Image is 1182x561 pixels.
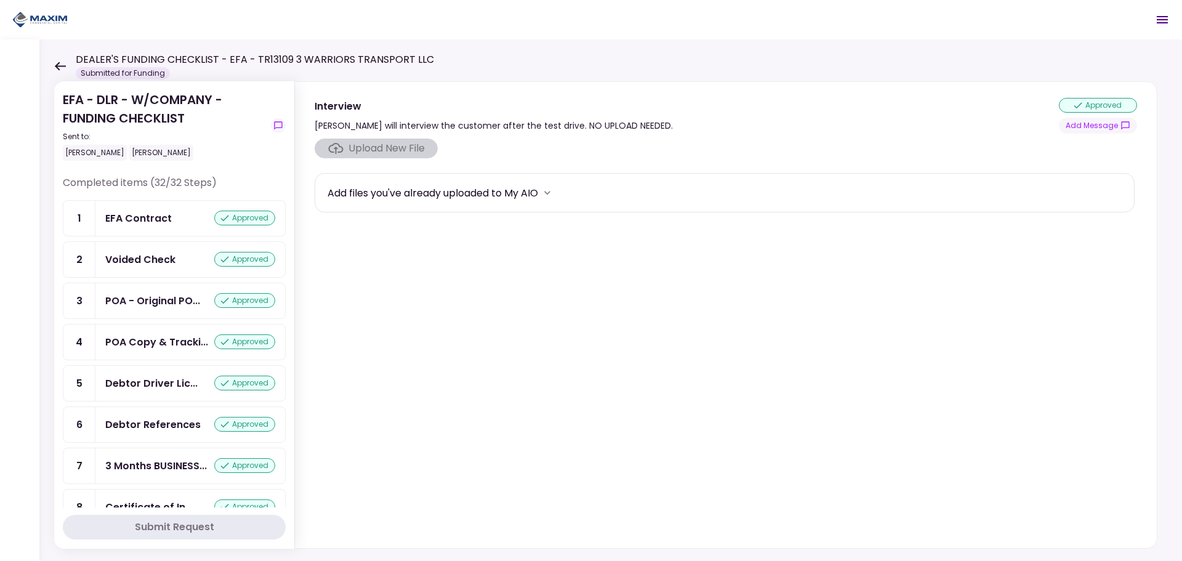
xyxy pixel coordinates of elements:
[63,145,127,161] div: [PERSON_NAME]
[63,201,95,236] div: 1
[315,139,438,158] span: Click here to upload the required document
[63,489,286,525] a: 8Certificate of Insuranceapproved
[63,242,95,277] div: 2
[214,334,275,349] div: approved
[129,145,193,161] div: [PERSON_NAME]
[1148,5,1177,34] button: Open menu
[63,91,266,161] div: EFA - DLR - W/COMPANY - FUNDING CHECKLIST
[1059,118,1137,134] button: show-messages
[135,520,214,535] div: Submit Request
[63,366,95,401] div: 5
[63,448,286,484] a: 73 Months BUSINESS Bank Statementsapproved
[63,241,286,278] a: 2Voided Checkapproved
[105,417,201,432] div: Debtor References
[214,211,275,225] div: approved
[63,490,95,525] div: 8
[63,131,266,142] div: Sent to:
[105,334,208,350] div: POA Copy & Tracking Receipt
[12,10,68,29] img: Partner icon
[63,407,95,442] div: 6
[105,293,200,309] div: POA - Original POA (not CA or GA)
[105,376,198,391] div: Debtor Driver License
[294,81,1157,549] div: Interview[PERSON_NAME] will interview the customer after the test drive. NO UPLOAD NEEDED.approve...
[63,406,286,443] a: 6Debtor Referencesapproved
[63,448,95,483] div: 7
[271,118,286,133] button: show-messages
[76,52,434,67] h1: DEALER'S FUNDING CHECKLIST - EFA - TR13109 3 WARRIORS TRANSPORT LLC
[63,324,286,360] a: 4POA Copy & Tracking Receiptapproved
[315,99,673,114] div: Interview
[315,118,673,133] div: [PERSON_NAME] will interview the customer after the test drive. NO UPLOAD NEEDED.
[63,365,286,402] a: 5Debtor Driver Licenseapproved
[214,417,275,432] div: approved
[63,515,286,539] button: Submit Request
[328,185,538,201] div: Add files you've already uploaded to My AIO
[214,499,275,514] div: approved
[214,293,275,308] div: approved
[214,458,275,473] div: approved
[105,458,207,474] div: 3 Months BUSINESS Bank Statements
[214,252,275,267] div: approved
[63,325,95,360] div: 4
[214,376,275,390] div: approved
[105,499,193,515] div: Certificate of Insurance
[76,67,170,79] div: Submitted for Funding
[105,252,175,267] div: Voided Check
[63,283,286,319] a: 3POA - Original POA (not CA or GA)approved
[63,176,286,200] div: Completed items (32/32 Steps)
[105,211,172,226] div: EFA Contract
[1059,98,1137,113] div: approved
[538,184,557,202] button: more
[63,200,286,236] a: 1EFA Contractapproved
[63,283,95,318] div: 3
